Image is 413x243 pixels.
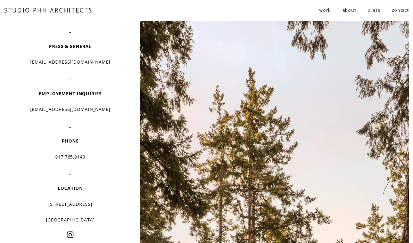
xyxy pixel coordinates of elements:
[319,5,331,16] a: folder dropdown
[49,43,91,49] strong: PRESS & GENERAL
[21,230,119,241] p: _
[342,5,356,16] a: about
[21,167,119,178] p: _
[319,5,331,16] span: work
[21,72,119,83] p: _
[4,6,93,14] a: STUDIO PHH ARCHITECTS
[21,25,119,36] p: _
[21,214,119,225] p: [GEOGRAPHIC_DATA]
[58,185,83,191] strong: LOCATION
[21,104,119,115] p: [EMAIL_ADDRESS][DOMAIN_NAME]
[21,199,119,210] p: [STREET_ADDRESS]
[21,57,119,67] p: [EMAIL_ADDRESS][DOMAIN_NAME]
[67,231,74,238] a: Instagram
[21,120,119,131] p: _
[367,5,380,16] a: press
[39,91,101,97] strong: EMPLOYEMENT INQUIRIES
[62,138,79,144] strong: PHONE
[392,5,409,16] a: contact
[21,152,119,162] p: 917.765.9140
